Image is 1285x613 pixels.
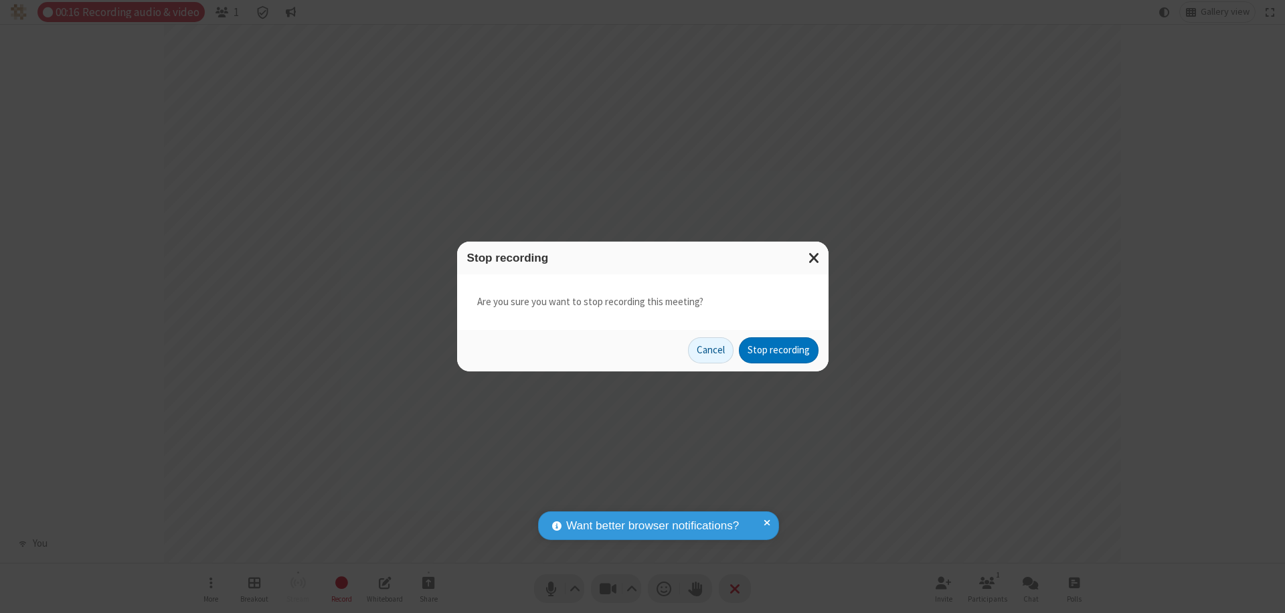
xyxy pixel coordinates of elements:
button: Close modal [800,242,829,274]
h3: Stop recording [467,252,819,264]
div: Are you sure you want to stop recording this meeting? [457,274,829,330]
button: Cancel [688,337,734,364]
button: Stop recording [739,337,819,364]
span: Want better browser notifications? [566,517,739,535]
